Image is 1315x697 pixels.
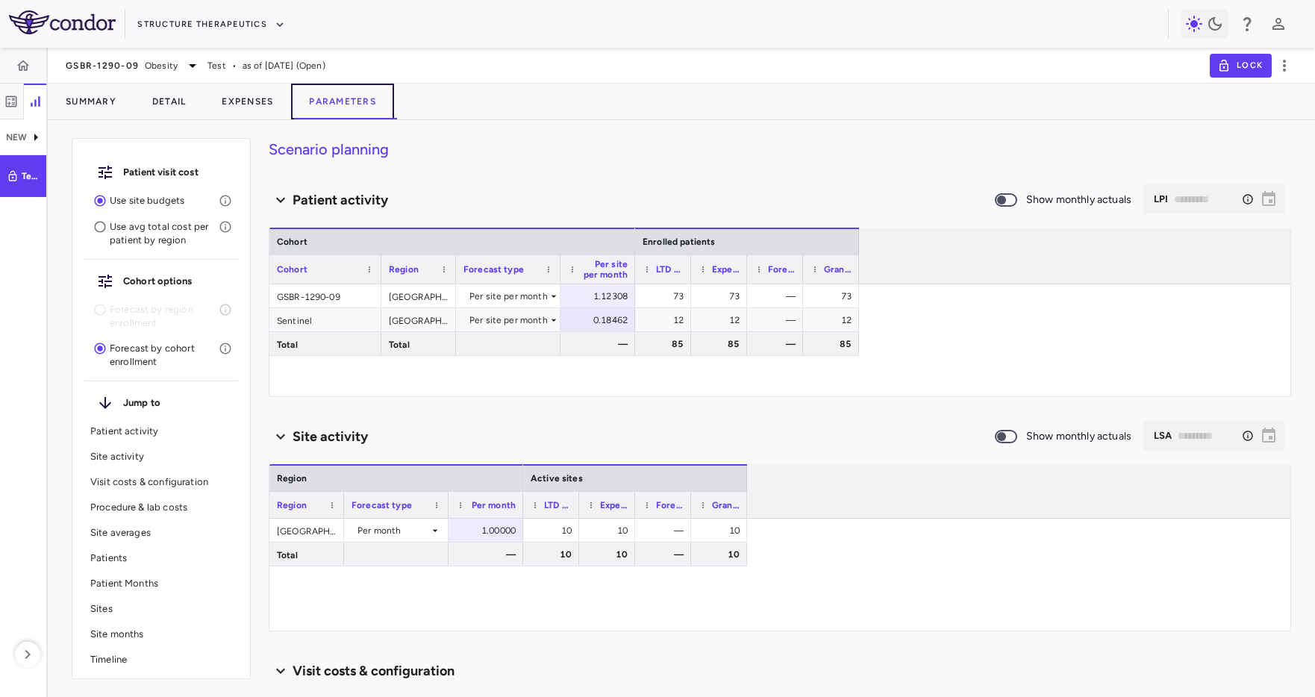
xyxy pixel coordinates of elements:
[110,342,219,369] p: Forecast by cohort enrollment
[219,220,232,234] svg: Use an average monthly cost for each forecasted patient to calculate investigator fees
[574,284,628,308] div: 1.12308
[269,332,381,355] div: Total
[705,543,740,566] div: 10
[816,308,852,332] div: 12
[1242,430,1254,442] div: Select the month to which you want to forecast sites. This does not affect the overall trial time...
[381,284,456,307] div: [GEOGRAPHIC_DATA]
[269,138,1291,160] h4: Scenario planning
[219,342,232,355] svg: Enter enrollment curves by Cohort+Region combination
[84,596,238,622] div: Sites
[90,551,232,565] p: Patients
[760,332,796,356] div: —
[84,266,238,297] div: Cohort options
[123,166,226,179] h6: Patient visit cost
[760,284,796,308] div: —
[123,275,226,288] h6: Cohort options
[90,526,232,540] p: Site averages
[649,543,684,566] div: —
[760,308,796,332] div: —
[84,520,238,546] div: Site averages
[816,332,852,356] div: 85
[1154,429,1172,443] h6: LSA
[123,396,226,410] h6: Jump to
[90,501,232,514] p: Procedure & lab costs
[277,237,307,247] span: Cohort
[84,495,238,520] div: Procedure & lab costs
[84,387,238,419] div: Jump to
[824,264,852,275] span: Grand total
[593,519,628,543] div: 10
[1242,193,1254,205] div: Select the month to which you want to forecast patients. This does not affect the overall trial t...
[90,577,232,590] p: Patient Months
[84,444,238,469] div: Site activity
[291,84,394,119] button: Parameters
[469,308,548,332] div: Per site per month
[656,500,684,510] span: Forecasted total
[389,264,419,275] span: Region
[90,602,232,616] p: Sites
[643,237,716,247] span: Enrolled patients
[84,297,238,336] li: To use average costs per visit, you must enter enrollment by cohort for accuracy
[269,543,344,566] div: Total
[84,419,238,444] div: Patient activity
[207,59,226,72] span: Test
[469,284,548,308] div: Per site per month
[84,546,238,571] div: Patients
[110,194,219,207] p: Use site budgets
[705,284,740,308] div: 73
[90,628,232,641] p: Site months
[84,622,238,647] div: Site months
[293,190,388,210] h6: Patient activity
[204,84,291,119] button: Expenses
[544,500,572,510] span: LTD actual
[9,10,116,34] img: logo-full-SnFGN8VE.png
[649,332,684,356] div: 85
[574,308,628,332] div: 0.18462
[705,308,740,332] div: 12
[1026,192,1131,208] span: Show monthly actuals
[293,427,368,447] h6: Site activity
[1154,193,1168,206] h6: LPI
[90,475,232,489] p: Visit costs & configuration
[84,157,238,188] div: Patient visit cost
[66,60,139,72] span: GSBR-1290-09
[6,131,27,144] p: NEW
[137,13,285,37] button: Structure Therapeutics
[649,284,684,308] div: 73
[816,284,852,308] div: 73
[472,500,516,510] span: Per month
[531,473,583,484] span: Active sites
[463,264,524,275] span: Forecast type
[48,84,134,119] button: Summary
[649,308,684,332] div: 12
[293,661,455,681] h6: Visit costs & configuration
[381,332,456,355] div: Total
[462,543,516,566] div: —
[656,264,684,275] span: LTD actual
[90,653,232,666] p: Timeline
[593,543,628,566] div: 10
[352,500,412,510] span: Forecast type
[1026,428,1131,445] span: Show monthly actuals
[84,188,238,214] div: Use site budgets
[574,332,628,356] div: —
[462,519,516,543] div: 1.00000
[134,84,204,119] button: Detail
[357,519,429,543] div: Per month
[90,450,232,463] p: Site activity
[712,264,740,275] span: Expected trial total
[537,543,572,566] div: 10
[110,220,219,247] p: Use avg total cost per patient by region
[705,332,740,356] div: 85
[277,500,307,510] span: Region
[277,473,307,484] span: Region
[269,284,381,307] div: GSBR-1290-09
[1210,54,1272,78] button: Lock
[712,500,740,510] span: Grand total
[705,519,740,543] div: 10
[84,571,238,596] div: Patient Months
[277,264,307,275] span: Cohort
[381,308,456,331] div: [GEOGRAPHIC_DATA]
[90,425,232,438] p: Patient activity
[145,59,178,72] span: Obesity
